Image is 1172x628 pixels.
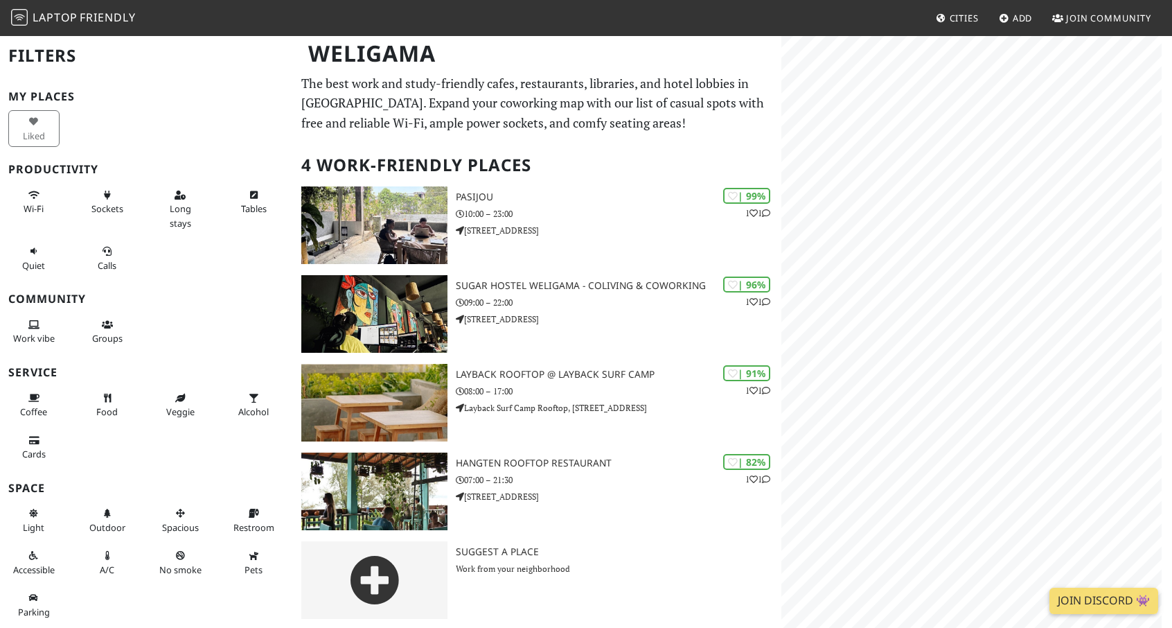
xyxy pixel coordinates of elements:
div: | 82% [723,454,770,470]
span: Friendly [80,10,135,25]
span: Group tables [92,332,123,344]
span: Join Community [1066,12,1151,24]
button: No smoke [155,544,206,581]
h3: Hangten Rooftop Restaurant [456,457,781,469]
p: 1 1 [745,384,770,397]
h2: Filters [8,35,285,77]
p: 07:00 – 21:30 [456,473,781,487]
span: Credit cards [22,448,46,460]
button: Coffee [8,387,60,424]
span: Veggie [166,405,195,418]
p: 1 1 [745,207,770,220]
span: Parking [18,606,50,618]
h3: Productivity [8,163,285,176]
button: Restroom [228,502,279,539]
button: Outdoor [82,502,133,539]
button: Accessible [8,544,60,581]
h3: Pasijou [456,191,781,203]
h3: My Places [8,90,285,103]
button: Tables [228,184,279,220]
a: Sugar Hostel Weligama - Coliving & Coworking | 96% 11 Sugar Hostel Weligama - Coliving & Coworkin... [293,275,781,353]
a: Join Community [1047,6,1157,30]
h3: Community [8,293,285,306]
span: Cities [950,12,979,24]
p: 1 1 [745,473,770,486]
div: | 96% [723,277,770,293]
p: Layback Surf Camp Rooftop, [STREET_ADDRESS] [456,401,781,415]
button: Long stays [155,184,206,234]
div: | 99% [723,188,770,204]
a: Cities [930,6,984,30]
img: gray-place-d2bdb4477600e061c01bd816cc0f2ef0cfcb1ca9e3ad78868dd16fb2af073a21.png [301,541,447,619]
span: Pet friendly [245,564,263,576]
span: Natural light [23,521,44,534]
span: Power sockets [91,202,123,215]
div: | 91% [723,365,770,381]
span: Food [96,405,118,418]
span: Outdoor area [89,521,125,534]
span: Spacious [162,521,199,534]
button: Wi-Fi [8,184,60,220]
span: Quiet [22,259,45,272]
span: Stable Wi-Fi [24,202,44,215]
span: Add [1013,12,1033,24]
a: Pasijou | 99% 11 Pasijou 10:00 – 23:00 [STREET_ADDRESS] [293,186,781,264]
img: Sugar Hostel Weligama - Coliving & Coworking [301,275,447,353]
span: Accessible [13,564,55,576]
button: Cards [8,429,60,466]
span: Long stays [170,202,191,229]
button: Calls [82,240,133,277]
h3: Sugar Hostel Weligama - Coliving & Coworking [456,280,781,292]
button: Food [82,387,133,424]
button: A/C [82,544,133,581]
a: Join Discord 👾 [1049,588,1158,614]
img: LaptopFriendly [11,9,28,26]
p: Work from your neighborhood [456,562,781,575]
img: Pasijou [301,186,447,264]
span: Coffee [20,405,47,418]
button: Light [8,502,60,539]
button: Groups [82,313,133,350]
p: 08:00 – 17:00 [456,385,781,398]
button: Quiet [8,240,60,277]
button: Parking [8,586,60,623]
h2: 4 Work-Friendly Places [301,144,773,186]
p: 1 1 [745,295,770,308]
span: Video/audio calls [98,259,116,272]
span: Smoke free [159,564,202,576]
p: 09:00 – 22:00 [456,296,781,309]
h3: Service [8,366,285,379]
button: Veggie [155,387,206,424]
p: The best work and study-friendly cafes, restaurants, libraries, and hotel lobbies in [GEOGRAPHIC_... [301,73,773,133]
button: Sockets [82,184,133,220]
a: LaptopFriendly LaptopFriendly [11,6,136,30]
span: Work-friendly tables [241,202,267,215]
a: Hangten Rooftop Restaurant | 82% 11 Hangten Rooftop Restaurant 07:00 – 21:30 [STREET_ADDRESS] [293,453,781,530]
button: Spacious [155,502,206,539]
a: Suggest a Place Work from your neighborhood [293,541,781,619]
button: Pets [228,544,279,581]
a: Add [993,6,1038,30]
p: [STREET_ADDRESS] [456,490,781,503]
span: Restroom [233,521,274,534]
p: [STREET_ADDRESS] [456,313,781,326]
h1: Weligama [297,35,779,73]
img: Layback Rooftop @ Layback surf camp [301,364,447,442]
span: Alcohol [238,405,269,418]
a: Layback Rooftop @ Layback surf camp | 91% 11 Layback Rooftop @ Layback surf camp 08:00 – 17:00 La... [293,364,781,442]
p: 10:00 – 23:00 [456,207,781,220]
span: Laptop [33,10,78,25]
p: [STREET_ADDRESS] [456,224,781,237]
span: Air conditioned [100,564,114,576]
img: Hangten Rooftop Restaurant [301,453,447,530]
h3: Space [8,482,285,495]
span: People working [13,332,55,344]
button: Work vibe [8,313,60,350]
h3: Layback Rooftop @ Layback surf camp [456,369,781,381]
h3: Suggest a Place [456,546,781,558]
button: Alcohol [228,387,279,424]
